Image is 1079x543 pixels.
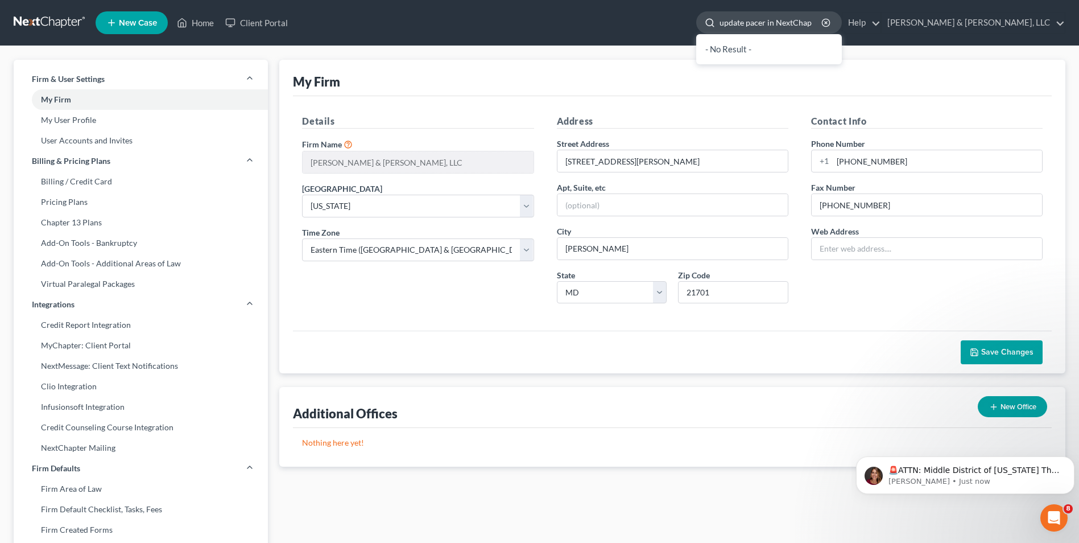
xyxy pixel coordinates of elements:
[14,479,268,499] a: Firm Area of Law
[32,463,80,474] span: Firm Defaults
[882,13,1065,33] a: [PERSON_NAME] & [PERSON_NAME], LLC
[1040,504,1068,532] iframe: Intercom live chat
[14,110,268,130] a: My User Profile
[557,150,788,172] input: Enter address...
[32,299,75,310] span: Integrations
[171,13,220,33] a: Home
[302,227,340,238] label: Time Zone
[14,458,268,479] a: Firm Defaults
[14,69,268,89] a: Firm & User Settings
[696,34,842,64] div: - No Result -
[842,13,880,33] a: Help
[833,150,1042,172] input: Enter phone...
[14,130,268,151] a: User Accounts and Invites
[14,233,268,253] a: Add-On Tools - Bankruptcy
[14,192,268,212] a: Pricing Plans
[302,183,382,195] label: [GEOGRAPHIC_DATA]
[14,89,268,110] a: My Firm
[14,520,268,540] a: Firm Created Forms
[961,340,1043,364] button: Save Changes
[14,499,268,520] a: Firm Default Checklist, Tasks, Fees
[14,335,268,356] a: MyChapter: Client Portal
[678,281,788,304] input: XXXXX
[293,73,340,90] div: My Firm
[557,114,788,129] h5: Address
[14,171,268,192] a: Billing / Credit Card
[14,417,268,438] a: Credit Counseling Course Integration
[557,194,788,216] input: (optional)
[302,139,342,149] span: Firm Name
[119,19,157,27] span: New Case
[557,269,575,281] label: State
[14,438,268,458] a: NextChapter Mailing
[14,151,268,171] a: Billing & Pricing Plans
[812,150,833,172] div: +1
[14,294,268,315] a: Integrations
[812,194,1042,216] input: Enter fax...
[851,433,1079,512] iframe: Intercom notifications message
[293,405,398,422] div: Additional Offices
[14,212,268,233] a: Chapter 13 Plans
[14,356,268,376] a: NextMessage: Client Text Notifications
[557,225,571,237] label: City
[557,238,788,260] input: Enter city...
[14,397,268,417] a: Infusionsoft Integration
[812,238,1042,260] input: Enter web address....
[1064,504,1073,513] span: 8
[811,225,859,237] label: Web Address
[14,274,268,294] a: Virtual Paralegal Packages
[302,437,1043,449] p: Nothing here yet!
[811,138,865,150] label: Phone Number
[14,315,268,335] a: Credit Report Integration
[14,253,268,274] a: Add-On Tools - Additional Areas of Law
[557,138,609,150] label: Street Address
[303,151,533,173] input: Enter name...
[557,182,606,194] label: Apt, Suite, etc
[811,114,1043,129] h5: Contact Info
[32,155,110,167] span: Billing & Pricing Plans
[981,347,1033,357] span: Save Changes
[978,396,1047,417] button: New Office
[719,12,823,33] input: Search by name...
[220,13,293,33] a: Client Portal
[14,376,268,397] a: Clio Integration
[678,269,710,281] label: Zip Code
[32,73,105,85] span: Firm & User Settings
[302,114,534,129] h5: Details
[811,182,855,194] label: Fax Number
